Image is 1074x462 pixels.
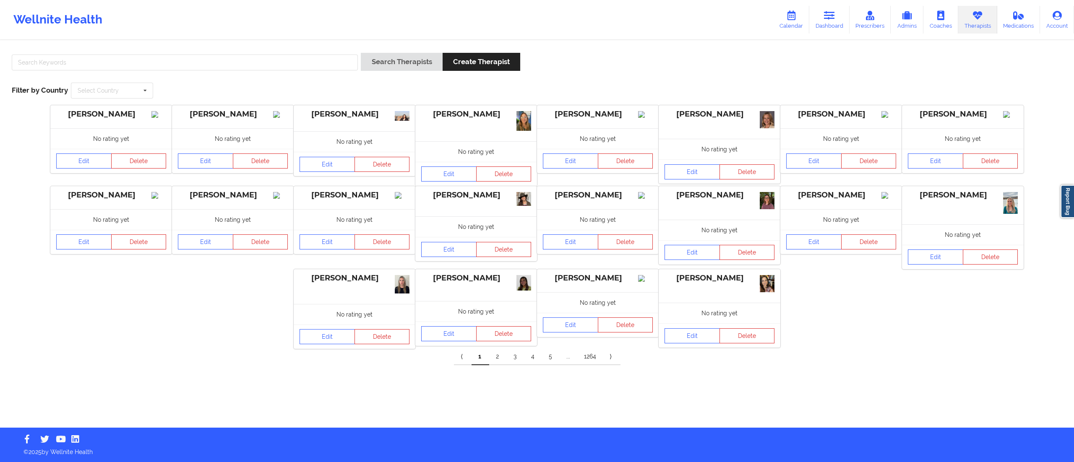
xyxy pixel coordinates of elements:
button: Delete [233,234,288,249]
div: No rating yet [537,292,659,313]
div: No rating yet [537,128,659,149]
div: No rating yet [415,301,537,322]
button: Delete [476,326,532,341]
div: [PERSON_NAME] [56,109,166,119]
button: Delete [598,153,653,169]
a: Edit [665,245,720,260]
img: e7099212-b01d-455a-9d9f-c09e9b7c51eb_IMG_2823.jpeg [516,111,531,131]
img: Image%2Fplaceholer-image.png [881,111,896,118]
img: 7da7011f-efd0-4ecb-bddd-0cc5ca71ed60_IMG_2331.jpg [760,192,774,209]
button: Delete [719,164,775,179]
img: 0a1463aa-7185-40e9-a12b-73498a7a6a39_IMG_9613.jpeg [1003,192,1018,214]
div: [PERSON_NAME] [665,109,774,119]
button: Delete [598,317,653,332]
a: Edit [300,157,355,172]
div: [PERSON_NAME] [300,190,409,200]
div: Select Country [78,88,119,93]
div: [PERSON_NAME] [178,109,288,119]
a: 3 [507,348,524,365]
button: Delete [476,166,532,182]
div: No rating yet [780,128,902,149]
div: No rating yet [50,128,172,149]
a: Edit [56,153,112,169]
a: Medications [997,6,1040,34]
button: Delete [476,242,532,257]
div: [PERSON_NAME] [421,109,531,119]
button: Search Therapists [361,53,442,71]
a: Edit [908,249,963,265]
a: Prescribers [850,6,891,34]
a: Edit [665,164,720,179]
div: [PERSON_NAME] [421,190,531,200]
div: No rating yet [537,209,659,230]
div: [PERSON_NAME] [178,190,288,200]
a: Previous item [454,348,472,365]
div: [PERSON_NAME] [543,109,653,119]
a: Therapists [958,6,997,34]
div: [PERSON_NAME] [665,190,774,200]
button: Delete [355,234,410,249]
button: Delete [841,153,897,169]
a: Admins [891,6,923,34]
a: Edit [300,329,355,344]
div: No rating yet [659,220,780,240]
a: Edit [543,153,598,169]
a: Account [1040,6,1074,34]
img: Image%2Fplaceholer-image.png [395,192,409,199]
button: Delete [841,234,897,249]
a: Edit [56,234,112,249]
button: Delete [719,328,775,343]
img: af90ac71-0c30-4d66-a607-bbd32bfc5ab6_HeatherV.jpg [760,275,774,292]
a: Edit [421,326,477,341]
a: Report Bug [1061,185,1074,218]
a: Edit [178,153,233,169]
img: Image%2Fplaceholer-image.png [638,192,653,199]
button: Delete [233,153,288,169]
img: 56804b98-7a2f-4106-968d-f09fea9c123c_IMG_20250415_114551_(1).jpg [395,111,409,121]
img: f877694b-284f-4bf9-b129-f839abb0ae8e_IMG_0624.jpeg [395,275,409,293]
div: [PERSON_NAME] [786,109,896,119]
a: Edit [786,153,842,169]
p: © 2025 by Wellnite Health [18,442,1056,456]
button: Delete [355,157,410,172]
button: Delete [598,234,653,249]
a: ... [560,348,577,365]
a: Next item [603,348,620,365]
div: No rating yet [415,141,537,162]
img: Image%2Fplaceholer-image.png [273,192,288,199]
button: Delete [111,234,167,249]
a: Edit [421,242,477,257]
a: 1 [472,348,489,365]
div: No rating yet [294,209,415,230]
img: Image%2Fplaceholer-image.png [273,111,288,118]
div: Pagination Navigation [454,348,620,365]
span: Filter by Country [12,86,68,94]
a: Edit [786,234,842,249]
a: Edit [421,166,477,182]
a: Calendar [773,6,809,34]
button: Create Therapist [443,53,520,71]
div: [PERSON_NAME] [543,273,653,283]
a: 1264 [577,348,603,365]
div: [PERSON_NAME] [300,273,409,283]
button: Delete [963,249,1018,265]
input: Search Keywords [12,55,358,70]
button: Delete [355,329,410,344]
button: Delete [963,153,1018,169]
div: No rating yet [902,224,1024,245]
button: Delete [719,245,775,260]
a: 4 [524,348,542,365]
img: 76ee8291-8f17-44e6-8fc5-4c7847326203_headshot.jpg [760,111,774,128]
a: 5 [542,348,560,365]
div: [PERSON_NAME] [421,273,531,283]
img: Image%2Fplaceholer-image.png [638,111,653,118]
div: No rating yet [415,216,537,237]
a: Edit [543,234,598,249]
div: No rating yet [294,304,415,324]
img: Image%2Fplaceholer-image.png [151,111,166,118]
a: Coaches [923,6,958,34]
img: 3b24ca01-937d-4731-8ce7-48dec75b1bf3_Facetune_02-10-2024-15-15-30.jpeg [516,275,531,291]
div: No rating yet [659,303,780,323]
img: Image%2Fplaceholer-image.png [151,192,166,199]
div: No rating yet [902,128,1024,149]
